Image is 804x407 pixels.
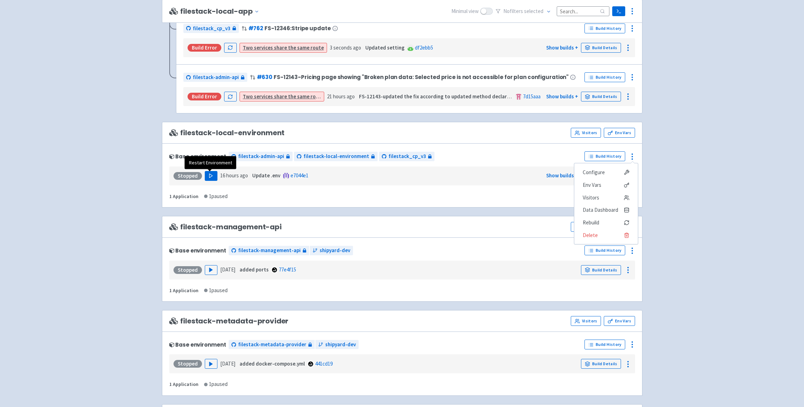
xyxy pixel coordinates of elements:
[294,152,378,161] a: filestack-local-environment
[546,93,578,100] a: Show builds +
[584,340,625,349] a: Build History
[584,151,625,161] a: Build History
[581,265,621,275] a: Build Details
[238,341,306,349] span: filestack-metadata-provider
[238,152,284,160] span: filestack-admin-api
[169,192,198,201] div: 1 Application
[229,152,293,161] a: filestack-admin-api
[574,204,638,216] a: Data Dashboard
[169,380,198,388] div: 1 Application
[571,128,601,138] a: Visitors
[188,93,221,100] div: Build Error
[180,7,262,15] button: filestack-local-app
[315,360,333,367] a: 441cd19
[204,380,228,388] div: 1 paused
[571,222,601,232] a: Visitors
[604,316,635,326] a: Env Vars
[359,93,519,100] strong: FS-12143-updated the fix according to updated method declaration
[220,266,235,273] time: [DATE]
[574,166,638,179] a: Configure
[524,8,543,14] span: selected
[310,246,353,255] a: shipyard-dev
[303,152,369,160] span: filestack-local-environment
[248,25,263,32] a: #762
[574,229,638,242] button: Delete
[451,7,479,15] span: Minimal view
[279,266,296,273] a: 77e4f15
[320,247,350,255] span: shipyard-dev
[252,172,280,179] strong: Update .env
[243,44,324,51] a: Two services share the same route
[290,172,308,179] a: e7044e1
[169,317,289,325] span: filestack-metadata-provider
[183,73,247,82] a: filestack-admin-api
[583,205,618,215] span: Data Dashboard
[571,316,601,326] a: Visitors
[574,179,638,191] a: Env Vars
[325,341,356,349] span: shipyard-dev
[523,93,541,100] a: 7d15aaa
[169,342,226,348] div: Base environment
[204,287,228,295] div: 1 paused
[169,248,226,254] div: Base environment
[546,172,578,179] a: Show builds +
[557,6,609,16] input: Search...
[584,72,625,82] a: Build History
[583,193,599,203] span: Visitors
[169,287,198,295] div: 1 Application
[388,152,426,160] span: filestack_cp_v3
[229,246,309,255] a: filestack-management-api
[204,192,228,201] div: 1 paused
[604,128,635,138] a: Env Vars
[174,266,202,274] div: Stopped
[581,43,621,53] a: Build Details
[379,152,434,161] a: filestack_cp_v3
[240,266,269,273] strong: added ports
[583,180,601,190] span: Env Vars
[174,172,202,180] div: Stopped
[583,168,605,177] span: Configure
[264,25,331,31] span: FS-12346:Stripe update
[612,6,625,16] a: Terminal
[238,247,301,255] span: filestack-management-api
[169,129,285,137] span: filestack-local-environment
[315,340,359,349] a: shipyard-dev
[220,172,248,179] time: 16 hours ago
[205,171,217,181] button: Play
[574,191,638,204] a: Visitors
[183,24,239,33] a: filestack_cp_v3
[583,230,598,240] span: Delete
[229,340,315,349] a: filestack-metadata-provider
[205,265,217,275] button: Play
[174,360,202,368] div: Stopped
[546,44,578,51] a: Show builds +
[583,218,599,228] span: Rebuild
[415,44,433,51] a: df2ebb5
[243,93,324,100] a: Two services share the same route
[581,92,621,101] a: Build Details
[365,44,405,51] strong: Updated setting
[205,359,217,369] button: Play
[193,25,230,33] span: filestack_cp_v3
[240,360,305,367] strong: added docker-compose.yml
[503,7,543,15] span: No filter s
[169,223,282,231] span: filestack-management-api
[584,245,625,255] a: Build History
[581,359,621,369] a: Build Details
[188,44,221,52] div: Build Error
[169,153,226,159] div: Base environment
[327,93,355,100] time: 21 hours ago
[257,73,273,81] a: #630
[584,24,625,33] a: Build History
[574,216,638,229] button: Rebuild
[193,73,239,81] span: filestack-admin-api
[330,44,361,51] time: 3 seconds ago
[220,360,235,367] time: [DATE]
[274,74,569,80] span: FS-12143-Pricing page showing "Broken plan data: Selected price is not accessible for plan config...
